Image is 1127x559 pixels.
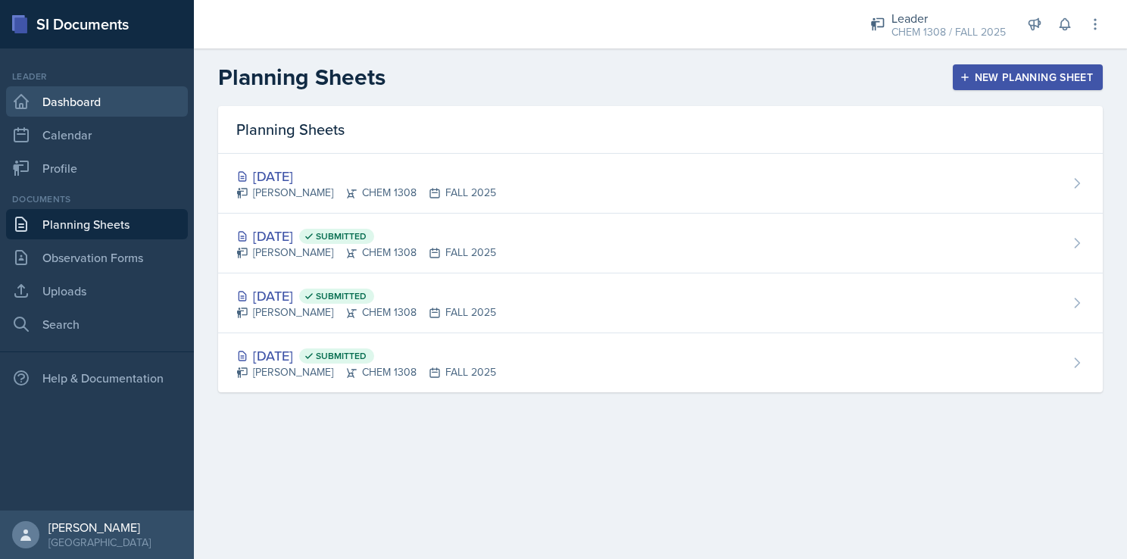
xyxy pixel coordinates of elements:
[6,363,188,393] div: Help & Documentation
[218,333,1103,392] a: [DATE] Submitted [PERSON_NAME]CHEM 1308FALL 2025
[316,290,367,302] span: Submitted
[6,153,188,183] a: Profile
[218,273,1103,333] a: [DATE] Submitted [PERSON_NAME]CHEM 1308FALL 2025
[6,192,188,206] div: Documents
[6,276,188,306] a: Uploads
[891,24,1006,40] div: CHEM 1308 / FALL 2025
[236,226,496,246] div: [DATE]
[48,520,151,535] div: [PERSON_NAME]
[6,86,188,117] a: Dashboard
[218,154,1103,214] a: [DATE] [PERSON_NAME]CHEM 1308FALL 2025
[48,535,151,550] div: [GEOGRAPHIC_DATA]
[316,230,367,242] span: Submitted
[236,166,496,186] div: [DATE]
[218,64,386,91] h2: Planning Sheets
[236,185,496,201] div: [PERSON_NAME] CHEM 1308 FALL 2025
[218,106,1103,154] div: Planning Sheets
[6,120,188,150] a: Calendar
[236,245,496,261] div: [PERSON_NAME] CHEM 1308 FALL 2025
[236,304,496,320] div: [PERSON_NAME] CHEM 1308 FALL 2025
[316,350,367,362] span: Submitted
[891,9,1006,27] div: Leader
[6,309,188,339] a: Search
[236,345,496,366] div: [DATE]
[6,209,188,239] a: Planning Sheets
[953,64,1103,90] button: New Planning Sheet
[218,214,1103,273] a: [DATE] Submitted [PERSON_NAME]CHEM 1308FALL 2025
[963,71,1093,83] div: New Planning Sheet
[236,286,496,306] div: [DATE]
[6,242,188,273] a: Observation Forms
[236,364,496,380] div: [PERSON_NAME] CHEM 1308 FALL 2025
[6,70,188,83] div: Leader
